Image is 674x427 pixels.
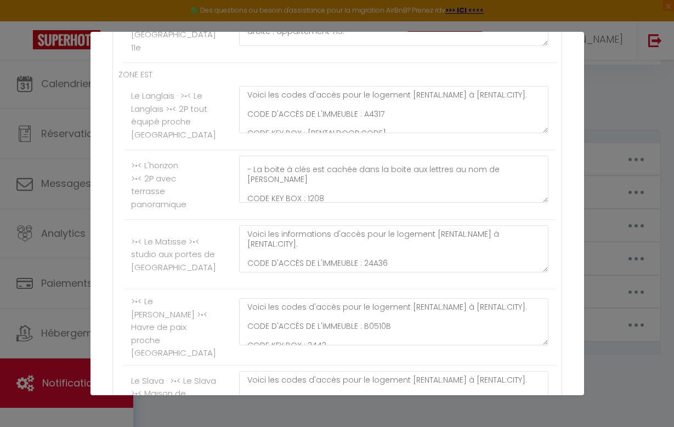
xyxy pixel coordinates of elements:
[118,69,152,81] label: ZONE EST
[131,374,216,426] label: Le Slava · >•< Le Slava >•< Maison de charme près de [GEOGRAPHIC_DATA]
[131,295,216,360] label: >•< Le [PERSON_NAME] >•< Havre de paix proche [GEOGRAPHIC_DATA]
[131,89,216,141] label: Le Langlais · >•< Le Langlais >•< 2P tout équipé proche [GEOGRAPHIC_DATA]
[131,235,216,274] label: >•< Le Matisse >•< studio aux portes de [GEOGRAPHIC_DATA]
[131,159,189,210] label: >•< L'horizon >•< 2P avec terrasse panoramique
